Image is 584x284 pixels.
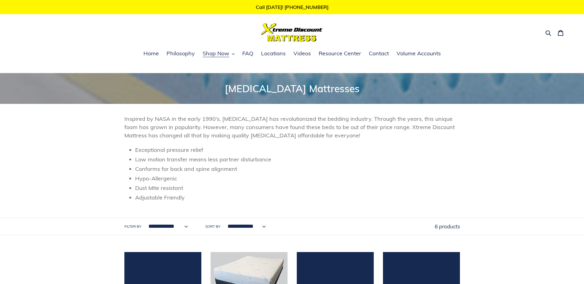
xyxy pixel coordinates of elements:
[397,50,441,57] span: Volume Accounts
[366,49,392,58] a: Contact
[163,49,198,58] a: Philosophy
[261,50,286,57] span: Locations
[135,165,460,173] li: Conforms for back and spine alignment
[203,50,229,57] span: Shop Now
[199,49,238,58] button: Shop Now
[239,49,256,58] a: FAQ
[140,49,162,58] a: Home
[225,82,360,95] span: [MEDICAL_DATA] Mattresses
[124,224,141,229] label: Filter by
[135,155,460,164] li: Low motion transfer means less partner disturbance
[124,115,460,140] p: Inspired by NASA in the early 1990’s, [MEDICAL_DATA] has revolutionized the bedding industry. Thr...
[205,224,220,229] label: Sort by
[290,49,314,58] a: Videos
[135,193,460,202] li: Adjustable Friendly
[369,50,389,57] span: Contact
[393,49,444,58] a: Volume Accounts
[316,49,364,58] a: Resource Center
[261,23,323,41] img: Xtreme Discount Mattress
[293,50,311,57] span: Videos
[242,50,253,57] span: FAQ
[435,223,460,230] span: 6 products
[135,184,460,192] li: Dust Mite resistant
[167,50,195,57] span: Philosophy
[258,49,289,58] a: Locations
[135,174,460,183] li: Hypo-Allergenic
[135,146,460,154] li: Exceptional pressure relief
[143,50,159,57] span: Home
[319,50,361,57] span: Resource Center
